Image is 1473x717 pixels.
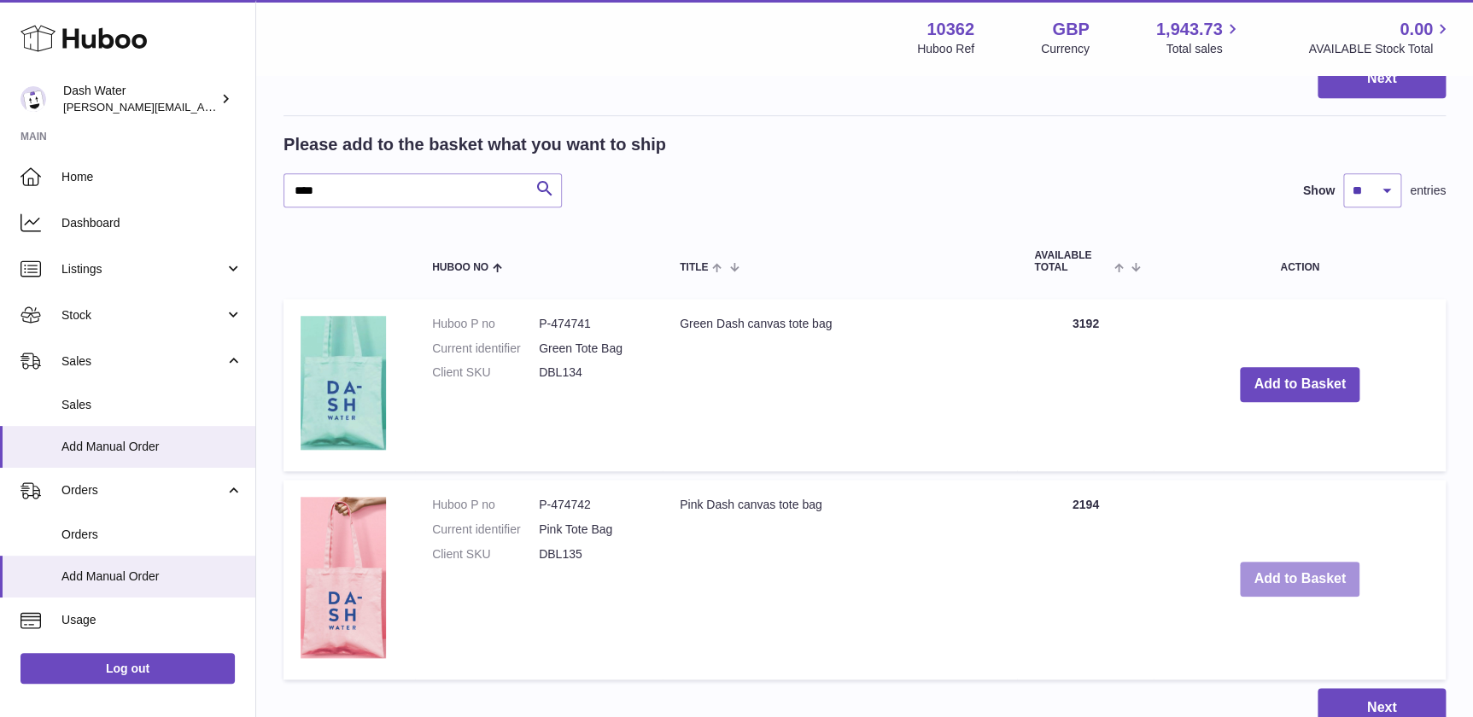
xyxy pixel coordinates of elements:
a: 1,943.73 Total sales [1156,18,1242,57]
dd: DBL135 [539,546,646,563]
td: 3192 [1017,299,1154,471]
button: Next [1318,59,1446,99]
dd: Pink Tote Bag [539,522,646,538]
dt: Client SKU [432,546,539,563]
span: Sales [61,353,225,370]
span: Orders [61,482,225,498]
span: Home [61,169,243,185]
img: Pink Dash canvas tote bag [301,497,386,658]
td: Pink Dash canvas tote bag [663,480,1017,679]
dd: Green Tote Bag [539,341,646,357]
span: Dashboard [61,215,243,231]
label: Show [1303,183,1335,199]
dd: P-474742 [539,497,646,513]
span: entries [1410,183,1446,199]
div: Huboo Ref [917,41,974,57]
dt: Current identifier [432,522,539,538]
h2: Please add to the basket what you want to ship [283,133,666,156]
span: Sales [61,397,243,413]
span: [PERSON_NAME][EMAIL_ADDRESS][DOMAIN_NAME] [63,100,342,114]
span: AVAILABLE Stock Total [1308,41,1453,57]
span: AVAILABLE Total [1034,250,1110,272]
button: Add to Basket [1240,367,1359,402]
dt: Huboo P no [432,316,539,332]
span: 1,943.73 [1156,18,1223,41]
th: Action [1154,233,1446,289]
dt: Huboo P no [432,497,539,513]
span: Stock [61,307,225,324]
span: 0.00 [1400,18,1433,41]
dt: Current identifier [432,341,539,357]
dt: Client SKU [432,364,539,381]
span: Add Manual Order [61,568,243,585]
div: Currency [1041,41,1090,57]
strong: 10362 [926,18,974,41]
img: Green Dash canvas tote bag [301,316,386,450]
span: Listings [61,261,225,277]
span: Total sales [1166,41,1242,57]
a: Log out [20,653,235,684]
a: 0.00 AVAILABLE Stock Total [1308,18,1453,57]
dd: DBL134 [539,364,646,381]
span: Orders [61,527,243,543]
td: Green Dash canvas tote bag [663,299,1017,471]
strong: GBP [1052,18,1089,41]
button: Add to Basket [1240,562,1359,597]
div: Dash Water [63,83,217,115]
span: Add Manual Order [61,439,243,455]
span: Huboo no [432,262,488,273]
span: Usage [61,612,243,628]
span: Title [680,262,708,273]
dd: P-474741 [539,316,646,332]
td: 2194 [1017,480,1154,679]
img: james@dash-water.com [20,86,46,112]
